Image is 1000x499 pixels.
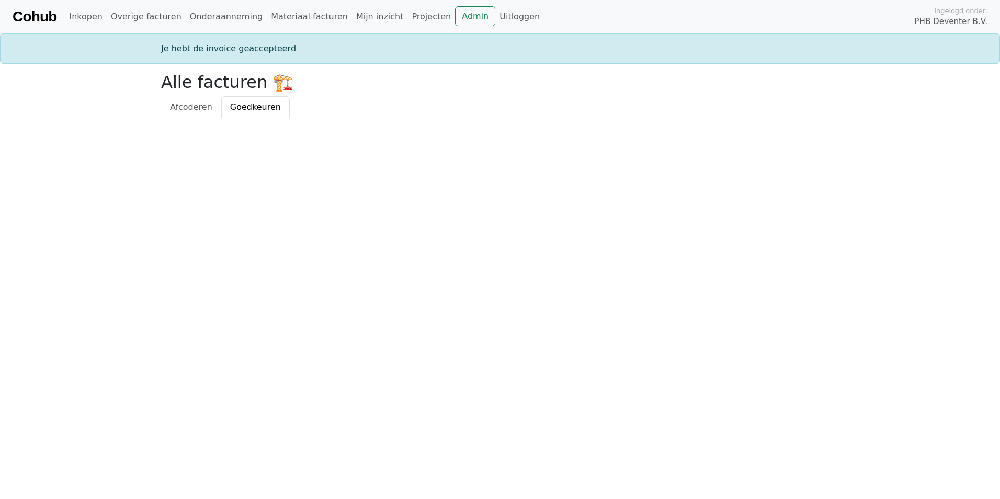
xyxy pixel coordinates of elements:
[352,6,408,27] a: Mijn inzicht
[934,6,987,16] span: Ingelogd onder:
[230,102,281,112] span: Goedkeuren
[186,6,267,27] a: Onderaanneming
[155,42,845,55] div: Je hebt de invoice geaccepteerd
[107,6,186,27] a: Overige facturen
[65,6,106,27] a: Inkopen
[267,6,352,27] a: Materiaal facturen
[455,6,495,26] a: Admin
[161,96,221,118] a: Afcoderen
[221,96,290,118] a: Goedkeuren
[407,6,455,27] a: Projecten
[13,4,56,29] a: Cohub
[170,102,212,112] span: Afcoderen
[495,6,544,27] a: Uitloggen
[161,72,839,92] h2: Alle facturen 🏗️
[914,16,987,28] span: PHB Deventer B.V.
